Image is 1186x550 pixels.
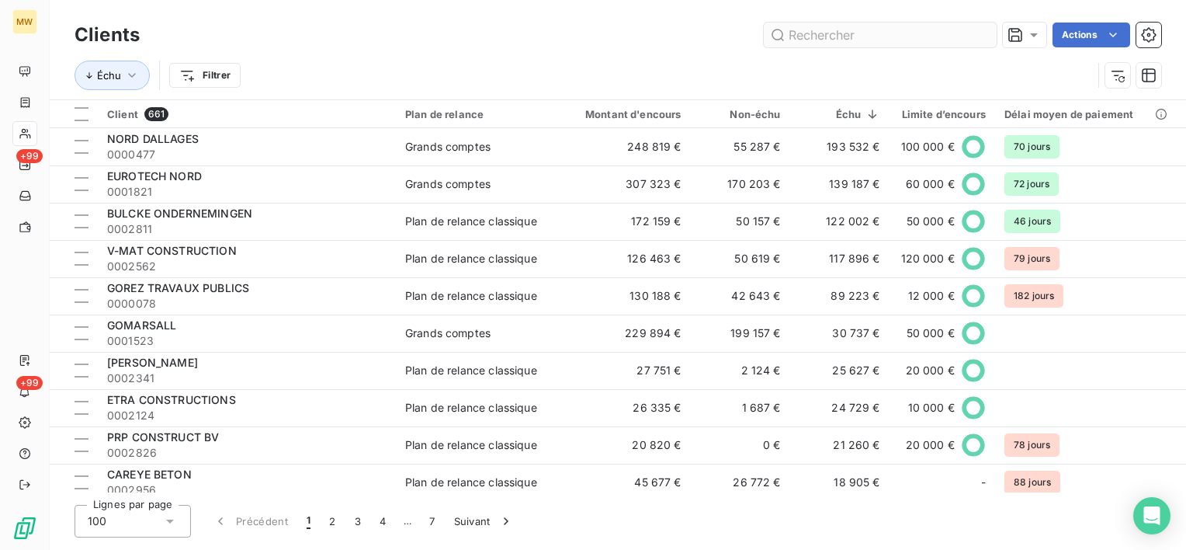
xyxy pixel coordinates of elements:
[691,203,790,240] td: 50 157 €
[557,240,691,277] td: 126 463 €
[799,108,880,120] div: Échu
[107,281,249,294] span: GOREZ TRAVAUX PUBLICS
[691,165,790,203] td: 170 203 €
[107,296,387,312] span: 0000078
[908,288,955,304] span: 12 000 €
[307,513,310,529] span: 1
[405,288,537,304] div: Plan de relance classique
[297,505,320,538] button: 1
[557,165,691,203] td: 307 323 €
[691,389,790,426] td: 1 687 €
[320,505,345,538] button: 2
[1052,23,1130,47] button: Actions
[107,408,387,423] span: 0002124
[790,240,889,277] td: 117 896 €
[107,482,387,498] span: 0002956
[906,437,955,453] span: 20 000 €
[557,315,691,352] td: 229 894 €
[764,23,997,47] input: Rechercher
[557,203,691,240] td: 172 159 €
[16,149,43,163] span: +99
[907,325,955,341] span: 50 000 €
[107,244,237,257] span: V-MAT CONSTRUCTION
[906,363,955,378] span: 20 000 €
[557,389,691,426] td: 26 335 €
[899,108,986,120] div: Limite d’encours
[107,445,387,461] span: 0002826
[790,315,889,352] td: 30 737 €
[405,363,537,378] div: Plan de relance classique
[901,139,955,155] span: 100 000 €
[405,176,491,192] div: Grands comptes
[107,108,138,120] span: Client
[691,277,790,315] td: 42 643 €
[1133,497,1170,534] div: Open Intercom Messenger
[107,259,387,274] span: 0002562
[557,464,691,501] td: 45 677 €
[557,128,691,165] td: 248 819 €
[345,505,370,538] button: 3
[16,376,43,390] span: +99
[790,389,889,426] td: 24 729 €
[691,426,790,464] td: 0 €
[12,9,37,34] div: MW
[691,464,790,501] td: 26 772 €
[405,108,548,120] div: Plan de relance
[981,475,986,490] span: -
[790,165,889,203] td: 139 187 €
[107,371,387,386] span: 0002341
[107,169,202,183] span: EUROTECH NORD
[1004,433,1059,457] span: 78 jours
[107,430,219,444] span: PRP CONSTRUCT BV
[405,437,537,453] div: Plan de relance classique
[75,21,140,49] h3: Clients
[75,61,150,90] button: Échu
[107,132,199,145] span: NORD DALLAGES
[107,221,387,237] span: 0002811
[144,107,168,121] span: 661
[907,214,955,229] span: 50 000 €
[405,214,537,229] div: Plan de relance classique
[107,207,252,220] span: BULCKE ONDERNEMINGEN
[405,325,491,341] div: Grands comptes
[1004,471,1060,494] span: 88 jours
[1004,247,1059,270] span: 79 jours
[790,426,889,464] td: 21 260 €
[906,176,955,192] span: 60 000 €
[691,128,790,165] td: 55 287 €
[107,356,198,369] span: [PERSON_NAME]
[1004,108,1170,120] div: Délai moyen de paiement
[405,139,491,155] div: Grands comptes
[790,203,889,240] td: 122 002 €
[370,505,395,538] button: 4
[107,333,387,349] span: 0001523
[1004,210,1060,233] span: 46 jours
[169,63,241,88] button: Filtrer
[790,464,889,501] td: 18 905 €
[1004,284,1063,308] span: 182 jours
[557,277,691,315] td: 130 188 €
[691,352,790,389] td: 2 124 €
[107,393,236,406] span: ETRA CONSTRUCTIONS
[107,147,387,162] span: 0000477
[1004,135,1059,158] span: 70 jours
[557,426,691,464] td: 20 820 €
[107,319,176,332] span: GOMARSALL
[395,509,420,534] span: …
[691,240,790,277] td: 50 619 €
[1004,172,1059,196] span: 72 jours
[567,108,681,120] div: Montant d'encours
[420,505,444,538] button: 7
[12,516,37,541] img: Logo LeanPay
[405,400,537,416] div: Plan de relance classique
[790,352,889,389] td: 25 627 €
[790,277,889,315] td: 89 223 €
[691,315,790,352] td: 199 157 €
[557,352,691,389] td: 27 751 €
[445,505,523,538] button: Suivant
[700,108,781,120] div: Non-échu
[901,251,955,266] span: 120 000 €
[405,475,537,490] div: Plan de relance classique
[107,184,387,200] span: 0001821
[405,251,537,266] div: Plan de relance classique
